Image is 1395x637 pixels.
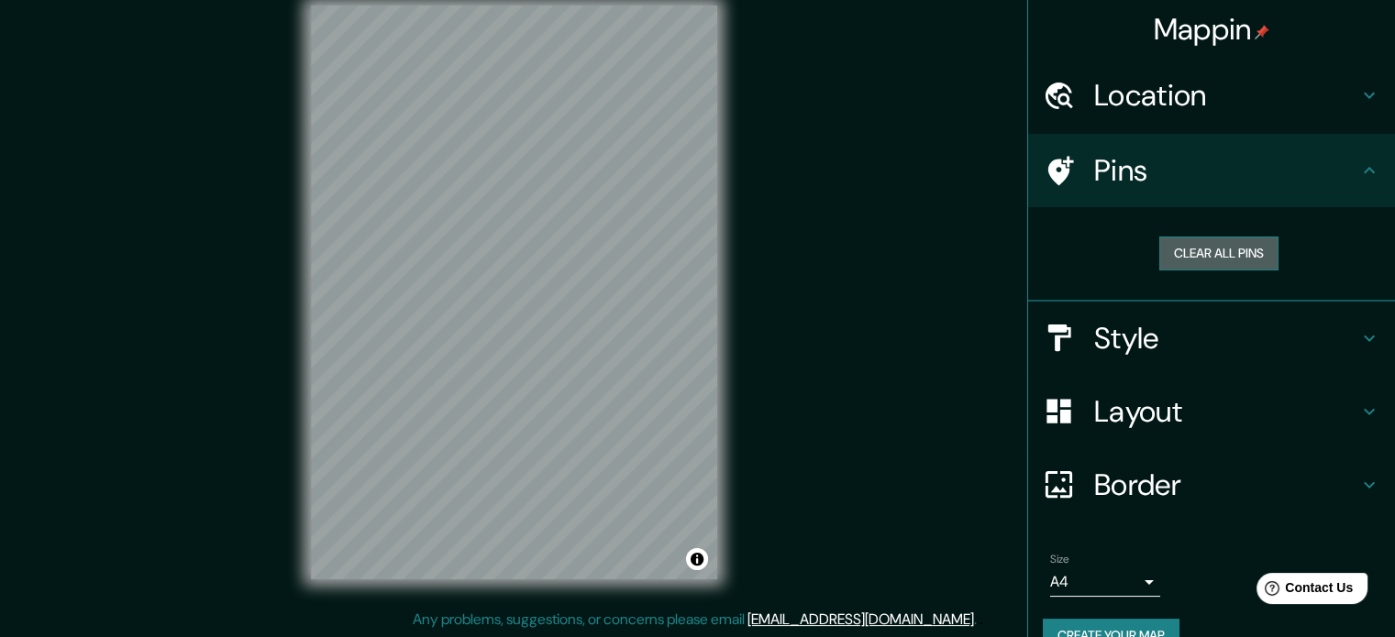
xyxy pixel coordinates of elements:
div: A4 [1050,567,1160,597]
h4: Mappin [1154,11,1270,48]
button: Toggle attribution [686,548,708,570]
iframe: Help widget launcher [1232,566,1375,617]
h4: Layout [1094,393,1358,430]
h4: Style [1094,320,1358,357]
div: . [977,609,980,631]
label: Size [1050,551,1069,566]
canvas: Map [311,5,717,579]
div: Pins [1028,134,1395,207]
div: Location [1028,59,1395,132]
img: pin-icon.png [1255,25,1269,39]
div: . [980,609,983,631]
p: Any problems, suggestions, or concerns please email . [413,609,977,631]
button: Clear all pins [1159,236,1279,270]
h4: Location [1094,77,1358,114]
h4: Border [1094,467,1358,503]
div: Layout [1028,375,1395,448]
h4: Pins [1094,152,1358,189]
a: [EMAIL_ADDRESS][DOMAIN_NAME] [747,610,974,629]
div: Border [1028,448,1395,522]
div: Style [1028,302,1395,375]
